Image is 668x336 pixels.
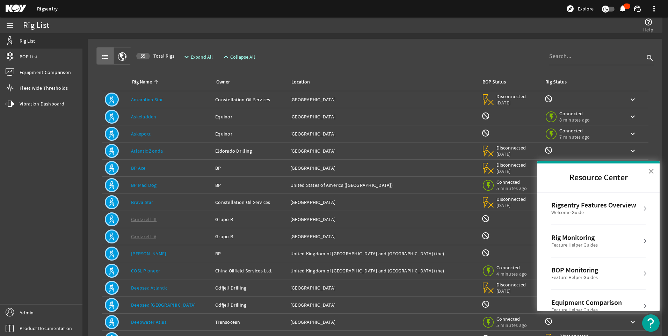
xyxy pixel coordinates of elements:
mat-icon: notifications [618,5,627,13]
input: Search... [549,52,644,60]
div: United Kingdom of [GEOGRAPHIC_DATA] and [GEOGRAPHIC_DATA] (the) [290,267,476,274]
button: Open Resource Center [642,314,660,332]
span: [DATE] [496,168,526,174]
div: BOP Status [482,78,506,86]
span: Connected [559,127,590,134]
mat-icon: BOP Monitoring not available for this rig [481,232,490,240]
div: Grupo R [215,216,285,223]
span: Product Documentation [20,325,72,332]
i: search [646,54,654,62]
mat-icon: list [101,53,109,61]
button: Explore [563,3,596,14]
span: [DATE] [496,100,526,106]
div: [GEOGRAPHIC_DATA] [290,199,476,206]
mat-icon: explore [566,5,574,13]
div: [GEOGRAPHIC_DATA] [290,130,476,137]
div: BOP Monitoring [551,266,598,274]
div: Odfjell Drilling [215,301,285,308]
div: Transocean [215,319,285,326]
div: Equipment Comparison [551,298,622,307]
a: BP Ace [131,165,146,171]
div: Rig Monitoring [551,233,598,242]
span: 5 minutes ago [496,322,527,328]
span: Collapse All [230,53,255,60]
div: BP [215,182,285,189]
span: [DATE] [496,202,526,209]
span: Connected [496,179,527,185]
div: Rig Name [131,78,207,86]
mat-icon: BOP Monitoring not available for this rig [481,249,490,257]
span: Disconnected [496,93,526,100]
a: BP Mad Dog [131,182,157,188]
button: Collapse All [219,51,258,63]
div: Constellation Oil Services [215,96,285,103]
span: Expand All [191,53,213,60]
div: Feature Helper Guides [551,274,598,281]
mat-icon: expand_less [222,53,227,61]
span: Help [643,26,653,33]
div: Feature Helper Guides [551,242,598,249]
div: Eldorado Drilling [215,147,285,154]
mat-icon: keyboard_arrow_down [629,95,637,104]
span: Connected [496,316,527,322]
a: [PERSON_NAME] [131,250,166,257]
mat-icon: help_outline [644,18,653,26]
mat-icon: menu [6,21,14,30]
div: Odfjell Drilling [215,284,285,291]
div: BP [215,250,285,257]
div: China Oilfield Services Ltd. [215,267,285,274]
span: Disconnected [496,162,526,168]
a: Askeladden [131,114,157,120]
a: Deepsea Atlantic [131,285,167,291]
mat-icon: BOP Monitoring not available for this rig [481,214,490,223]
mat-icon: support_agent [633,5,641,13]
button: Expand All [180,51,216,63]
div: Grupo R [215,233,285,240]
span: Connected [496,264,527,271]
span: Fleet Wide Thresholds [20,85,68,92]
div: [GEOGRAPHIC_DATA] [290,301,476,308]
span: Explore [578,5,594,12]
div: [GEOGRAPHIC_DATA] [290,319,476,326]
mat-icon: Rig Monitoring not available for this rig [544,317,553,326]
div: United States of America ([GEOGRAPHIC_DATA]) [290,182,476,189]
div: [GEOGRAPHIC_DATA] [290,147,476,154]
mat-icon: vibration [6,100,14,108]
div: Location [291,78,310,86]
mat-icon: BOP Monitoring not available for this rig [481,300,490,308]
div: Resource Center [537,161,660,311]
div: Constellation Oil Services [215,199,285,206]
div: [GEOGRAPHIC_DATA] [290,233,476,240]
mat-icon: keyboard_arrow_down [629,147,637,155]
mat-icon: Rig Monitoring not available for this rig [544,146,553,154]
div: 55 [136,53,150,59]
div: Feature Helper Guides [551,307,622,314]
span: [DATE] [496,151,526,157]
a: Cantarell III [131,216,157,222]
mat-icon: BOP Monitoring not available for this rig [481,112,490,120]
span: Total Rigs [136,52,174,59]
mat-icon: Rig Monitoring not available for this rig [544,95,553,103]
div: BP [215,165,285,171]
span: [DATE] [496,288,526,294]
div: Rig Status [545,78,567,86]
a: Askepott [131,131,151,137]
span: 7 minutes ago [559,134,590,140]
span: 8 minutes ago [559,117,590,123]
div: Location [290,78,473,86]
mat-icon: expand_more [182,53,188,61]
span: 4 minutes ago [496,271,527,277]
a: Amaralina Star [131,96,163,103]
div: Welcome Guide [551,209,636,216]
a: Deepwater Atlas [131,319,167,325]
a: Deepsea [GEOGRAPHIC_DATA] [131,302,196,308]
span: 5 minutes ago [496,185,527,191]
span: Admin [20,309,34,316]
div: Equinor [215,113,285,120]
a: Atlantic Zonda [131,148,163,154]
span: Disconnected [496,282,526,288]
div: [GEOGRAPHIC_DATA] [290,284,476,291]
span: BOP List [20,53,37,60]
div: Owner [216,78,230,86]
div: United Kingdom of [GEOGRAPHIC_DATA] and [GEOGRAPHIC_DATA] (the) [290,250,476,257]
